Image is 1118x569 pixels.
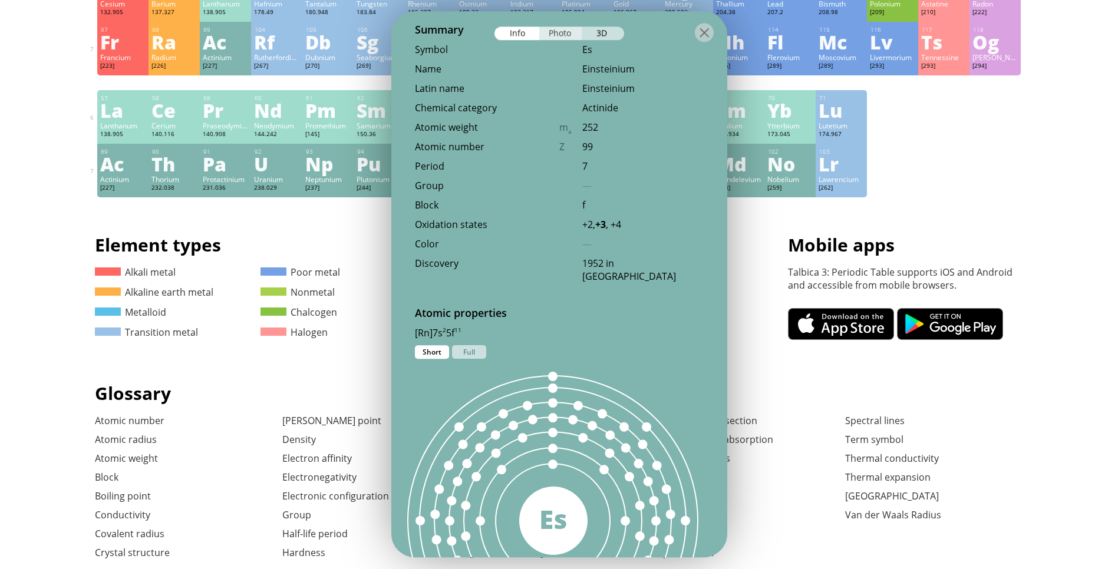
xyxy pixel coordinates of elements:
span: — [582,179,592,192]
div: Actinide [582,101,704,114]
div: Moscovium [819,52,864,62]
div: Group [415,179,559,192]
div: Yb [767,101,813,120]
div: [293] [870,62,915,71]
div: 183.84 [357,8,402,18]
div: 87 [101,26,146,34]
div: 60 [255,94,299,102]
div: Oxidation states [415,218,559,231]
div: 207.2 [767,8,813,18]
a: Spectral lines [845,414,905,427]
div: 174.967 [819,130,864,140]
div: Pm [305,101,351,120]
div: 99 [582,140,704,153]
div: Full [452,345,486,359]
div: 113 [717,26,761,34]
div: Discovery [415,257,559,270]
div: Praseodymium [203,121,248,130]
div: 1952 in [GEOGRAPHIC_DATA] [582,257,704,283]
div: Tennessine [921,52,967,62]
div: 94 [357,148,402,156]
div: Name [415,62,559,75]
div: Protactinium [203,174,248,184]
div: Tm [716,101,761,120]
a: Half-life period [282,527,348,540]
div: Es [519,500,588,537]
div: 231.036 [203,184,248,193]
div: Nobelium [767,174,813,184]
div: 144.242 [254,130,299,140]
div: Z [559,140,582,153]
div: [209] [870,8,915,18]
div: [PERSON_NAME] [972,52,1018,62]
div: Og [972,32,1018,51]
div: Ac [100,154,146,173]
a: Boiling point [95,489,151,502]
div: Pr [203,101,248,120]
div: 178.49 [254,8,299,18]
a: [GEOGRAPHIC_DATA] [845,489,939,502]
div: [Rn]7s 5f [415,326,704,339]
a: Crystal structure [95,546,170,559]
div: 101 [717,148,761,156]
div: 192.217 [510,8,556,18]
a: Electronegativity [282,471,357,484]
div: Seaborgium [357,52,402,62]
div: Short [415,345,449,359]
a: Atomic number [95,414,164,427]
a: Density [282,433,316,446]
div: Livermorium [870,52,915,62]
a: Block [95,471,118,484]
div: 103 [819,148,864,156]
div: Np [305,154,351,173]
div: Actinium [203,52,248,62]
a: Atomic radius [95,433,157,446]
a: Atomic weight [95,452,158,465]
a: Covalent radius [95,527,164,540]
div: Lanthanum [100,121,146,130]
div: Fl [767,32,813,51]
div: [244] [357,184,402,193]
div: 89 [203,26,248,34]
div: Nd [254,101,299,120]
div: [227] [100,184,146,193]
div: [223] [100,62,146,71]
div: 90 [152,148,197,156]
div: No [767,154,813,173]
div: Es [582,43,704,56]
div: 117 [922,26,967,34]
div: 57 [101,94,146,102]
div: m [559,121,582,135]
sup: 11 [454,326,461,334]
div: Actinium [100,174,146,184]
a: [PERSON_NAME] point [282,414,381,427]
div: Block [415,199,559,211]
a: Alkaline earth metal [95,286,213,299]
div: Nh [716,32,761,51]
div: [267] [254,62,299,71]
a: Van der Waals Radius [845,508,941,521]
div: Lv [870,32,915,51]
div: 173.045 [767,130,813,140]
div: Thulium [716,121,761,130]
div: Db [305,32,351,51]
div: 3D [582,27,624,40]
div: Lutetium [819,121,864,130]
div: 138.905 [100,130,146,140]
div: Lawrencium [819,174,864,184]
div: 150.36 [357,130,402,140]
a: Nonmetal [260,286,335,299]
div: [262] [819,184,864,193]
div: Einsteinium [582,62,704,75]
div: Radium [151,52,197,62]
div: 114 [768,26,813,34]
div: 89 [101,148,146,156]
div: 208.98 [819,8,864,18]
div: [222] [972,8,1018,18]
a: Electron affinity [282,452,352,465]
div: Ce [151,101,197,120]
div: [270] [305,62,351,71]
sup: 2 [443,326,446,334]
div: Ts [921,32,967,51]
a: Term symbol [845,433,903,446]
